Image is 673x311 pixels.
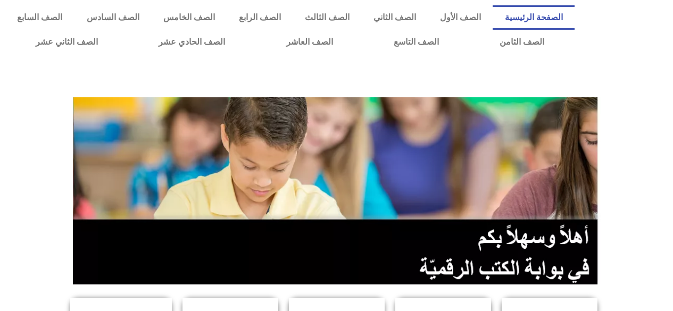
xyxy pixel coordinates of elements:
a: الصف الحادي عشر [128,30,255,54]
a: الصف الخامس [151,5,227,30]
a: الصف الثامن [469,30,575,54]
a: الصف العاشر [256,30,363,54]
a: الصف السابع [5,5,74,30]
a: الصف الثاني [361,5,428,30]
a: الصف الثاني عشر [5,30,128,54]
a: الصف الأول [428,5,493,30]
a: الصف الثالث [293,5,361,30]
a: الصفحة الرئيسية [493,5,575,30]
a: الصف الرابع [227,5,293,30]
a: الصف التاسع [363,30,469,54]
a: الصف السادس [74,5,151,30]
